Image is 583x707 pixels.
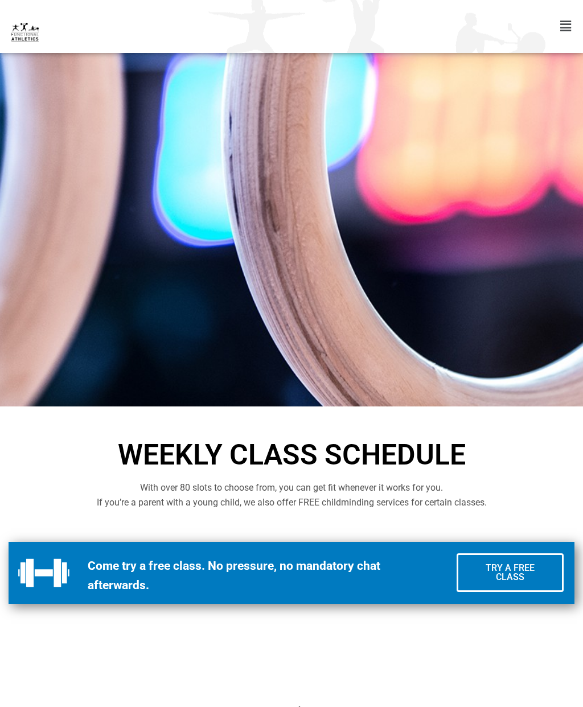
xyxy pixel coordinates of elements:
p: With over 80 slots to choose from, you can get fit whenever it works for you. If you’re a parent ... [6,480,577,511]
h1: Weekly Class Schedule [6,441,577,469]
span: Try a Free Class [475,564,545,582]
a: Try a Free Class [457,553,564,592]
a: default-logo [11,23,57,42]
strong: Come try a free class. No pressure, no mandatory chat afterwards. [88,559,380,593]
img: default-logo [11,23,39,42]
